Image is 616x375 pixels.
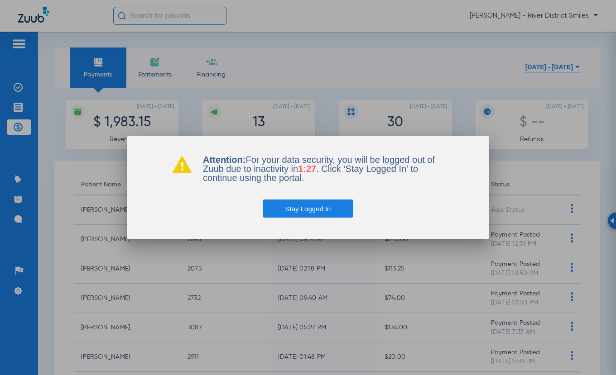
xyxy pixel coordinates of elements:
[263,199,354,218] button: Stay Logged In
[298,164,316,174] span: 1:27
[203,155,245,165] b: Attention:
[203,155,444,182] p: For your data security, you will be logged out of Zuub due to inactivity in . Click ‘Stay Logged ...
[571,332,616,375] iframe: Chat Widget
[172,155,192,173] img: warning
